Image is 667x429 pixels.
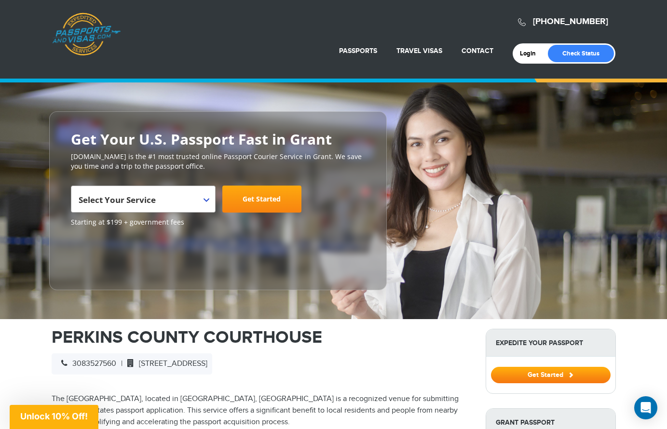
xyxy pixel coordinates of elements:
[52,329,471,346] h1: PERKINS COUNTY COURTHOUSE
[520,50,543,57] a: Login
[20,411,88,421] span: Unlock 10% Off!
[71,232,143,280] iframe: Customer reviews powered by Trustpilot
[123,359,207,368] span: [STREET_ADDRESS]
[222,186,301,213] a: Get Started
[339,47,377,55] a: Passports
[71,131,365,147] h2: Get Your U.S. Passport Fast in Grant
[71,217,365,227] span: Starting at $199 + government fees
[634,396,657,419] div: Open Intercom Messenger
[56,359,116,368] span: 3083527560
[52,353,212,375] div: |
[71,152,365,171] p: [DOMAIN_NAME] is the #1 most trusted online Passport Courier Service in Grant. We save you time a...
[396,47,442,55] a: Travel Visas
[486,329,615,357] strong: Expedite Your Passport
[52,393,471,428] p: The [GEOGRAPHIC_DATA], located in [GEOGRAPHIC_DATA], [GEOGRAPHIC_DATA] is a recognized venue for ...
[79,189,205,216] span: Select Your Service
[491,367,611,383] button: Get Started
[533,16,608,27] a: [PHONE_NUMBER]
[52,13,121,56] a: Passports & [DOMAIN_NAME]
[462,47,493,55] a: Contact
[71,186,216,213] span: Select Your Service
[548,45,614,62] a: Check Status
[10,405,98,429] div: Unlock 10% Off!
[79,194,156,205] span: Select Your Service
[491,371,611,378] a: Get Started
